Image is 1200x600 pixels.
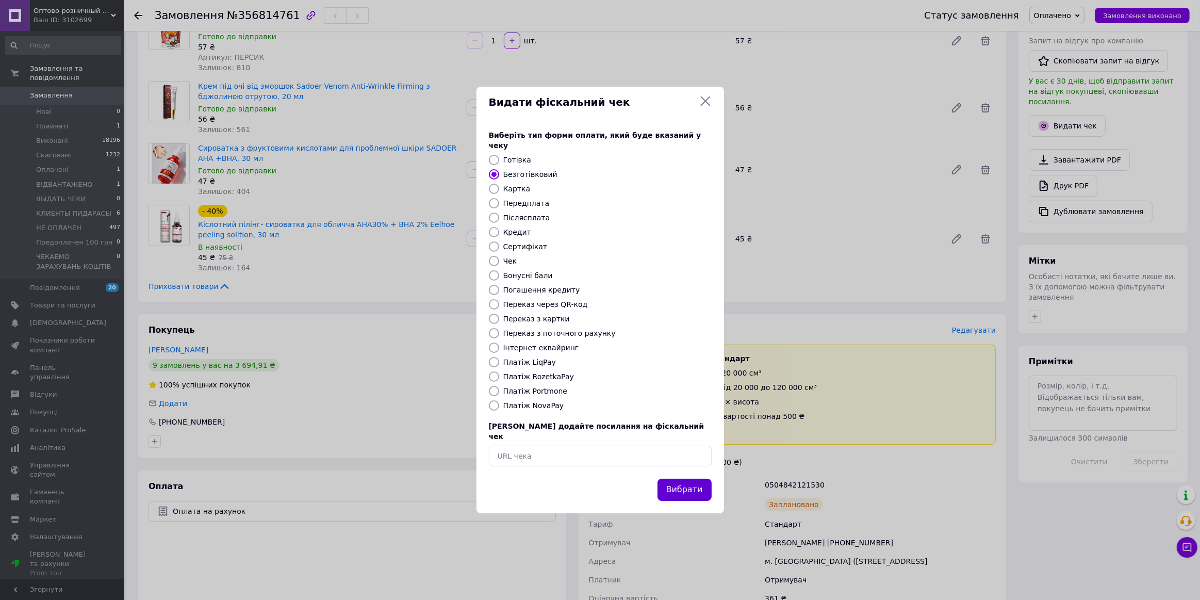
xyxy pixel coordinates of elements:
[503,372,574,381] label: Платіж RozetkaPay
[503,199,550,207] label: Передплата
[503,286,580,294] label: Погашення кредиту
[503,228,531,236] label: Кредит
[503,156,531,164] label: Готівка
[503,242,548,251] label: Сертифікат
[489,446,712,466] input: URL чека
[503,257,517,265] label: Чек
[503,315,570,323] label: Переказ з картки
[503,387,568,395] label: Платіж Portmone
[503,344,579,352] label: Інтернет еквайринг
[489,95,695,110] span: Видати фіскальний чек
[489,131,701,150] span: Виберіть тип форми оплати, який буде вказаний у чеку
[503,185,531,193] label: Картка
[503,329,616,337] label: Переказ з поточного рахунку
[657,479,712,501] button: Вибрати
[503,401,564,410] label: Платіж NovaPay
[503,358,556,366] label: Платіж LiqPay
[489,422,704,441] span: [PERSON_NAME] додайте посилання на фіскальний чек
[503,170,557,179] label: Безготівковий
[503,300,588,309] label: Переказ через QR-код
[503,271,553,280] label: Бонусні бали
[503,214,550,222] label: Післясплата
